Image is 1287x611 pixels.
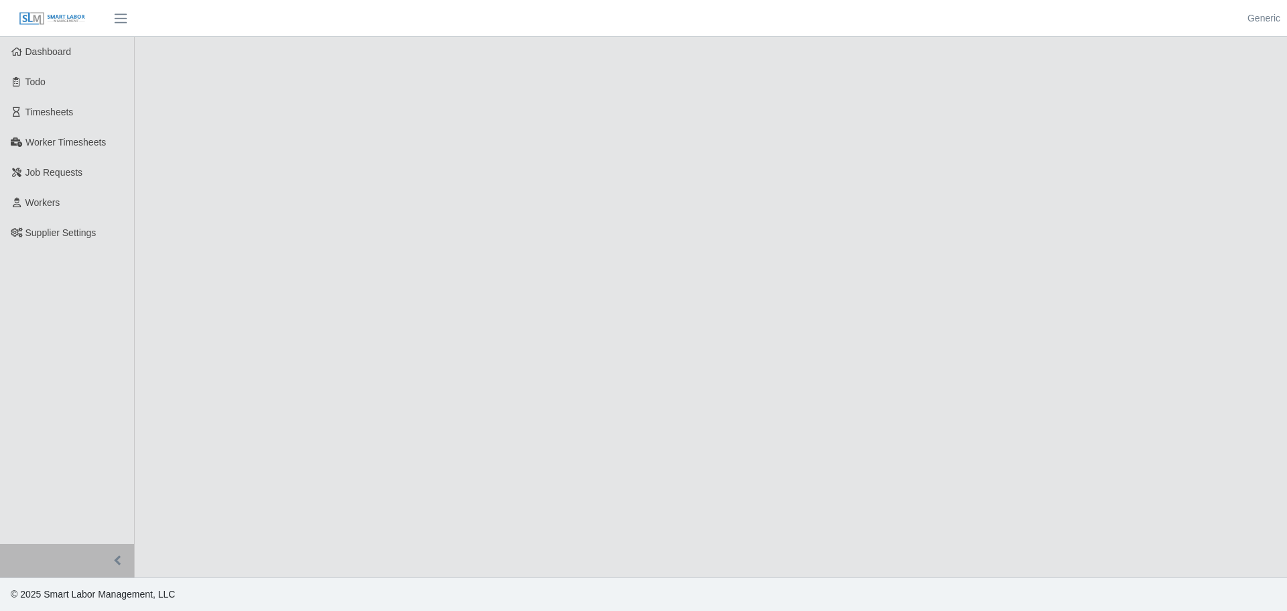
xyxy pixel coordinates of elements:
span: Timesheets [25,107,74,117]
span: Todo [25,76,46,87]
a: Generic [1247,11,1280,25]
span: Workers [25,197,60,208]
span: Job Requests [25,167,83,178]
span: Worker Timesheets [25,137,106,148]
img: SLM Logo [19,11,86,26]
span: Supplier Settings [25,227,97,238]
span: © 2025 Smart Labor Management, LLC [11,589,175,600]
span: Dashboard [25,46,72,57]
